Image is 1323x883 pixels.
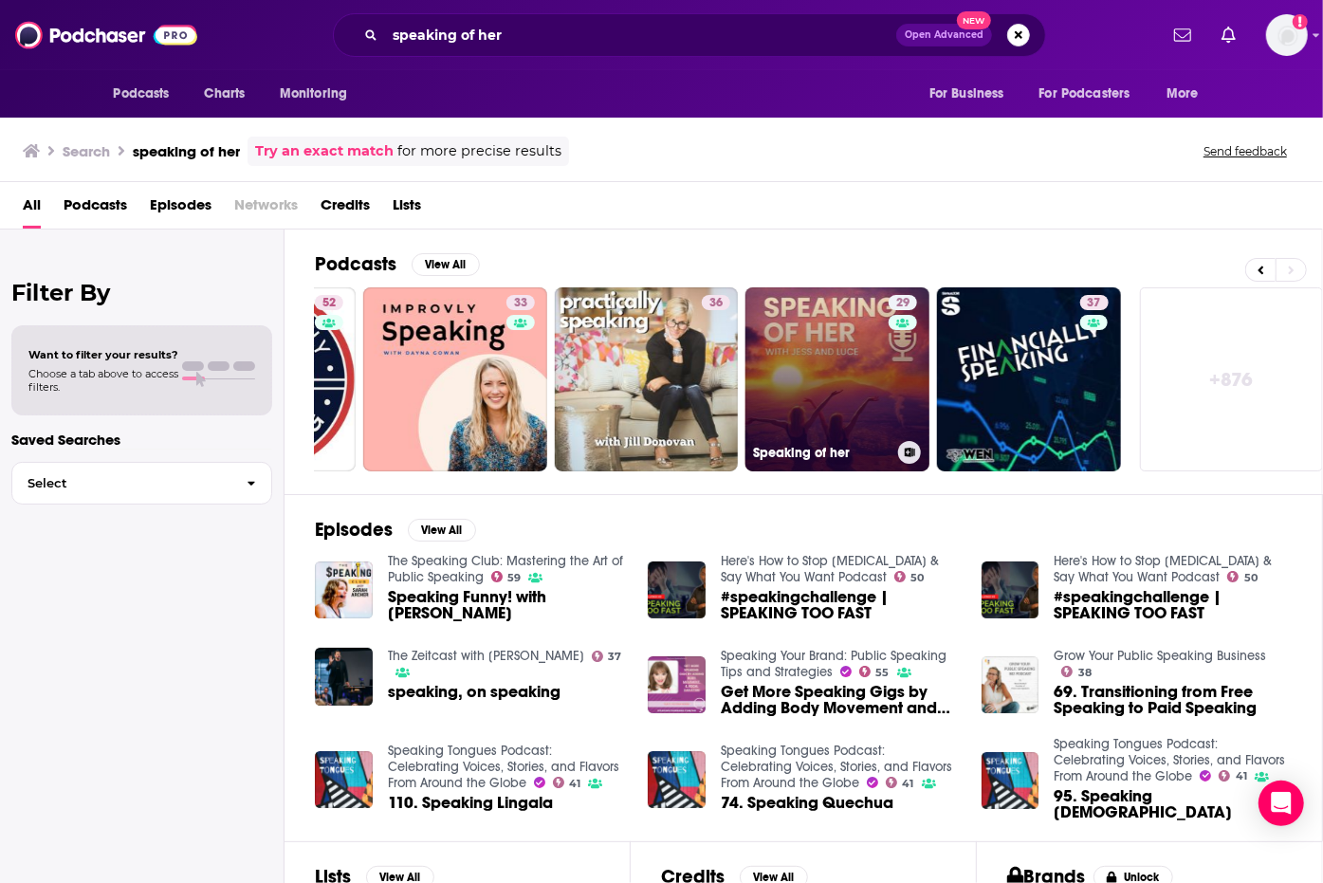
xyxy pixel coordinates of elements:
a: Here's How to Stop Stuttering & Say What You Want Podcast [1054,553,1272,585]
a: 69. Transitioning from Free Speaking to Paid Speaking [982,656,1039,714]
span: 33 [514,294,527,313]
h3: speaking of her [133,142,240,160]
span: For Business [929,81,1004,107]
div: Open Intercom Messenger [1259,781,1304,826]
a: #speakingchallenge | SPEAKING TOO FAST [721,589,959,621]
span: Podcasts [114,81,170,107]
button: Open AdvancedNew [896,24,992,46]
h2: Filter By [11,279,272,306]
a: 50 [894,571,925,582]
img: Podchaser - Follow, Share and Rate Podcasts [15,17,197,53]
h3: Search [63,142,110,160]
a: 29Speaking of her [745,287,929,471]
a: speaking, on speaking [388,684,560,700]
a: All [23,190,41,229]
button: open menu [1153,76,1222,112]
button: View All [408,519,476,542]
span: 36 [709,294,723,313]
a: 55 [859,666,890,677]
span: 50 [911,574,925,582]
a: 37 [1080,295,1109,310]
a: 33 [363,287,547,471]
button: Show profile menu [1266,14,1308,56]
span: Networks [234,190,298,229]
div: Search podcasts, credits, & more... [333,13,1046,57]
a: Lists [393,190,421,229]
a: 69. Transitioning from Free Speaking to Paid Speaking [1054,684,1292,716]
p: Saved Searches [11,431,272,449]
span: 95. Speaking [DEMOGRAPHIC_DATA] [1054,788,1292,820]
a: #speakingchallenge | SPEAKING TOO FAST [648,561,706,619]
a: Speaking Tongues Podcast: Celebrating Voices, Stories, and Flavors From Around the Globe [1054,736,1285,784]
span: 52 [322,294,336,313]
span: Choose a tab above to access filters. [28,367,178,394]
span: 55 [876,669,890,677]
a: Speaking Tongues Podcast: Celebrating Voices, Stories, and Flavors From Around the Globe [721,743,952,791]
input: Search podcasts, credits, & more... [385,20,896,50]
img: #speakingchallenge | SPEAKING TOO FAST [982,561,1039,619]
span: 50 [1244,574,1258,582]
button: open menu [266,76,372,112]
span: for more precise results [397,140,561,162]
span: 41 [903,780,914,788]
a: Podcasts [64,190,127,229]
a: Here's How to Stop Stuttering & Say What You Want Podcast [721,553,939,585]
h2: Episodes [315,518,393,542]
a: 74. Speaking Quechua [721,795,893,811]
a: 110. Speaking Lingala [388,795,553,811]
a: 37 [937,287,1121,471]
a: #speakingchallenge | SPEAKING TOO FAST [1054,589,1292,621]
a: 52 [315,295,343,310]
a: Speaking Tongues Podcast: Celebrating Voices, Stories, and Flavors From Around the Globe [388,743,619,791]
a: Credits [321,190,370,229]
a: Show notifications dropdown [1167,19,1199,51]
a: 37 [592,651,622,662]
a: Speaking Your Brand: Public Speaking Tips and Strategies [721,648,946,680]
a: Charts [193,76,257,112]
img: Speaking Funny! with Celia Delaney [315,561,373,619]
a: 95. Speaking Somali [1054,788,1292,820]
a: PodcastsView All [315,252,480,276]
a: speaking, on speaking [315,648,373,706]
a: Grow Your Public Speaking Business [1054,648,1266,664]
button: Send feedback [1198,143,1293,159]
span: 38 [1078,669,1092,677]
span: 41 [569,780,580,788]
span: Charts [205,81,246,107]
span: 37 [608,653,621,661]
img: User Profile [1266,14,1308,56]
img: 110. Speaking Lingala [315,751,373,809]
img: Get More Speaking Gigs by Adding Body Movement and Vocal Variation with Victoria Moran [In-Person... [648,656,706,714]
button: open menu [101,76,194,112]
a: 36 [555,287,739,471]
span: Get More Speaking Gigs by Adding Body Movement and Vocal Variation with [PERSON_NAME] [In-Person ... [721,684,959,716]
span: Logged in as alignPR [1266,14,1308,56]
a: 41 [1219,770,1247,782]
a: 41 [553,777,581,788]
img: 95. Speaking Somali [982,752,1039,810]
a: Get More Speaking Gigs by Adding Body Movement and Vocal Variation with Victoria Moran [In-Person... [721,684,959,716]
a: 29 [889,295,917,310]
span: More [1167,81,1199,107]
a: 38 [1061,666,1092,677]
img: 74. Speaking Quechua [648,751,706,809]
span: Open Advanced [905,30,983,40]
a: Episodes [150,190,211,229]
button: Select [11,462,272,505]
button: View All [412,253,480,276]
span: New [957,11,991,29]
